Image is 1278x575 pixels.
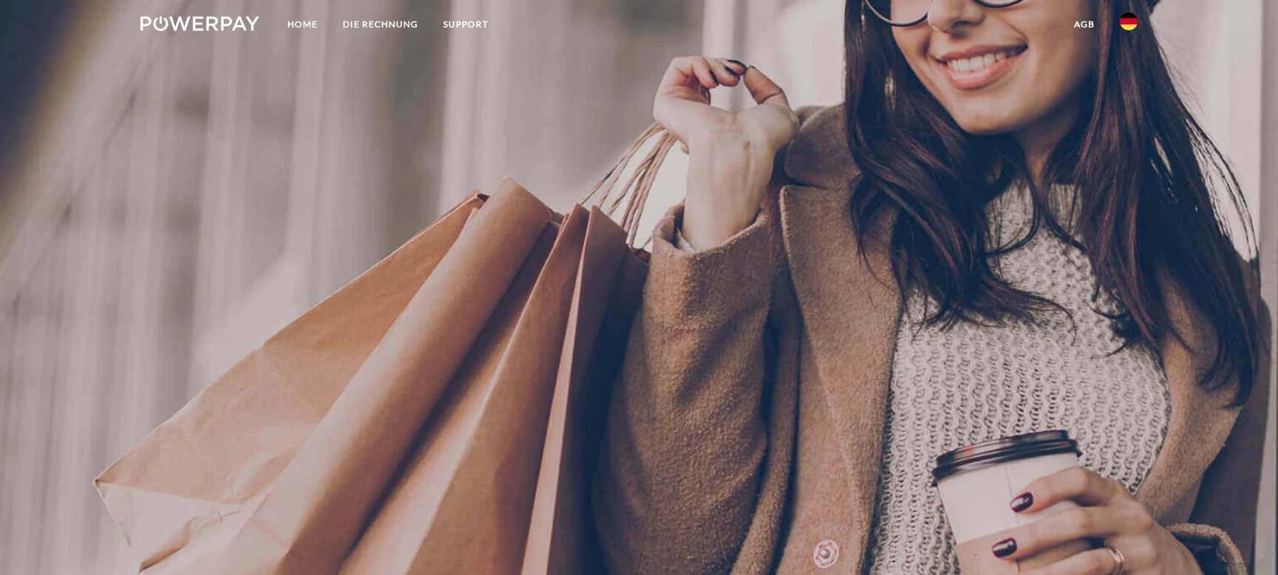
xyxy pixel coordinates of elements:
a: agb [1062,11,1107,38]
img: de [1120,13,1138,30]
a: DIE RECHNUNG [330,11,431,38]
iframe: Button to launch messaging window [1219,516,1266,563]
a: SUPPORT [431,11,501,38]
img: logo-powerpay-white.svg [140,16,259,31]
a: Home [275,11,330,38]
